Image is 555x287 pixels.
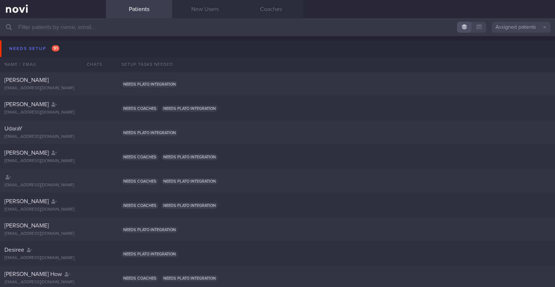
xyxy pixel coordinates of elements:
[4,150,49,156] span: [PERSON_NAME]
[121,154,158,160] span: Needs coaches
[77,57,106,72] div: Chats
[52,45,59,51] span: 91
[4,198,49,204] span: [PERSON_NAME]
[121,227,178,233] span: Needs plato integration
[4,126,22,132] span: UdaraY
[4,255,102,261] div: [EMAIL_ADDRESS][DOMAIN_NAME]
[4,183,102,188] div: [EMAIL_ADDRESS][DOMAIN_NAME]
[121,105,158,112] span: Needs coaches
[4,231,102,237] div: [EMAIL_ADDRESS][DOMAIN_NAME]
[7,44,61,54] div: Needs setup
[121,251,178,257] span: Needs plato integration
[121,202,158,209] span: Needs coaches
[4,247,24,253] span: Desiree
[4,158,102,164] div: [EMAIL_ADDRESS][DOMAIN_NAME]
[4,110,102,115] div: [EMAIL_ADDRESS][DOMAIN_NAME]
[4,280,102,285] div: [EMAIL_ADDRESS][DOMAIN_NAME]
[121,275,158,281] span: Needs coaches
[4,86,102,91] div: [EMAIL_ADDRESS][DOMAIN_NAME]
[121,178,158,184] span: Needs coaches
[121,81,178,87] span: Needs plato integration
[4,207,102,212] div: [EMAIL_ADDRESS][DOMAIN_NAME]
[117,57,555,72] div: Setup tasks needed
[162,105,218,112] span: Needs plato integration
[4,134,102,140] div: [EMAIL_ADDRESS][DOMAIN_NAME]
[162,154,218,160] span: Needs plato integration
[162,202,218,209] span: Needs plato integration
[4,101,49,107] span: [PERSON_NAME]
[492,22,551,33] button: Assigned patients
[4,271,62,277] span: [PERSON_NAME] How
[121,130,178,136] span: Needs plato integration
[162,178,218,184] span: Needs plato integration
[4,223,49,229] span: [PERSON_NAME]
[162,275,218,281] span: Needs plato integration
[4,77,49,83] span: [PERSON_NAME]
